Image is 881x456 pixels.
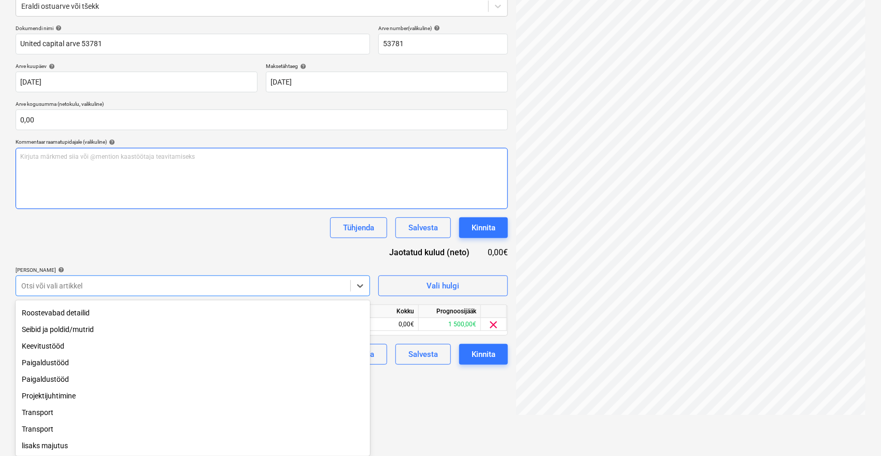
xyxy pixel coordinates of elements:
[395,344,451,365] button: Salvesta
[53,25,62,31] span: help
[488,319,500,331] span: clear
[16,321,370,338] div: Seibid ja poldid/mutrid
[16,404,370,421] div: Transport
[373,246,486,258] div: Jaotatud kulud (neto)
[16,72,258,92] input: Arve kuupäeva pole määratud.
[16,354,370,371] div: Paigaldustööd
[459,344,508,365] button: Kinnita
[419,318,481,331] div: 1 500,00€
[408,348,438,361] div: Salvesta
[378,275,508,296] button: Vali hulgi
[357,318,419,331] div: 0,00€
[330,217,387,238] button: Tühjenda
[472,221,495,234] div: Kinnita
[16,371,370,388] div: Paigaldustööd
[16,338,370,354] div: Keevitustööd
[16,101,508,109] p: Arve kogusumma (netokulu, valikuline)
[16,421,370,437] div: Transport
[427,279,459,293] div: Vali hulgi
[16,305,370,321] div: Roostevabad detailid
[16,109,508,130] input: Arve kogusumma (netokulu, valikuline)
[16,25,370,32] div: Dokumendi nimi
[47,63,55,70] span: help
[16,139,508,145] div: Kommentaar raamatupidajale (valikuline)
[16,437,370,454] div: lisaks majutus
[408,221,438,234] div: Salvesta
[357,305,419,318] div: Kokku
[56,267,64,273] span: help
[395,217,451,238] button: Salvesta
[378,25,508,32] div: Arve number (valikuline)
[16,267,370,273] div: [PERSON_NAME]
[378,34,508,54] input: Arve number
[16,63,258,70] div: Arve kuupäev
[16,388,370,404] div: Projektijuhtimine
[419,305,481,318] div: Prognoosijääk
[107,139,115,145] span: help
[486,246,508,258] div: 0,00€
[266,63,508,70] div: Maksetähtaeg
[266,72,508,92] input: Tähtaega pole määratud
[432,25,440,31] span: help
[343,221,374,234] div: Tühjenda
[459,217,508,238] button: Kinnita
[298,63,306,70] span: help
[472,348,495,361] div: Kinnita
[16,34,370,54] input: Dokumendi nimi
